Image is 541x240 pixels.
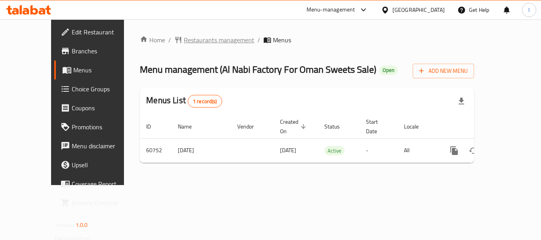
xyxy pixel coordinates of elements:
[140,115,527,163] table: enhanced table
[379,67,398,74] span: Open
[438,115,527,139] th: Actions
[280,117,309,136] span: Created On
[184,35,254,45] span: Restaurants management
[54,60,141,79] a: Menus
[72,160,135,170] span: Upsell
[392,6,445,14] div: [GEOGRAPHIC_DATA]
[188,95,222,108] div: Total records count
[72,179,135,189] span: Coverage Report
[366,117,388,136] span: Start Date
[398,138,438,163] td: All
[76,220,88,230] span: 1.0.0
[146,122,161,131] span: ID
[324,122,350,131] span: Status
[73,65,135,75] span: Menus
[140,35,165,45] a: Home
[171,138,231,163] td: [DATE]
[452,92,471,111] div: Export file
[237,122,264,131] span: Vendor
[324,146,345,155] span: Active
[54,42,141,60] a: Branches
[528,6,530,14] span: l
[72,122,135,132] span: Promotions
[140,35,474,45] nav: breadcrumb
[419,66,468,76] span: Add New Menu
[404,122,429,131] span: Locale
[140,138,171,163] td: 60752
[54,98,141,117] a: Coupons
[54,117,141,136] a: Promotions
[72,198,135,208] span: Grocery Checklist
[178,122,202,131] span: Name
[54,79,141,98] a: Choice Groups
[54,155,141,174] a: Upsell
[188,98,222,105] span: 1 record(s)
[54,136,141,155] a: Menu disclaimer
[464,141,483,160] button: Change Status
[273,35,291,45] span: Menus
[360,138,398,163] td: -
[307,5,355,15] div: Menu-management
[174,35,254,45] a: Restaurants management
[72,103,135,113] span: Coupons
[146,94,222,108] h2: Menus List
[54,193,141,212] a: Grocery Checklist
[413,64,474,78] button: Add New Menu
[72,46,135,56] span: Branches
[54,174,141,193] a: Coverage Report
[445,141,464,160] button: more
[72,84,135,94] span: Choice Groups
[140,60,376,78] span: Menu management ( Al Nabi Factory For Oman Sweets Sale )
[257,35,260,45] li: /
[280,145,296,155] span: [DATE]
[379,66,398,75] div: Open
[54,23,141,42] a: Edit Restaurant
[168,35,171,45] li: /
[55,220,74,230] span: Version:
[72,141,135,151] span: Menu disclaimer
[72,27,135,37] span: Edit Restaurant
